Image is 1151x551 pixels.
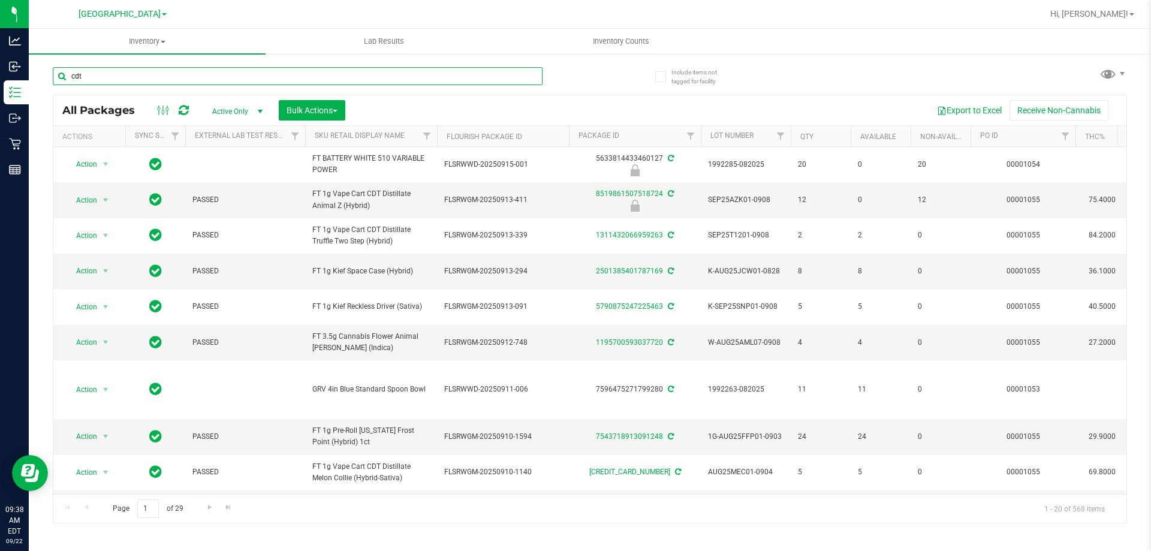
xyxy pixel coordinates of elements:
span: In Sync [149,334,162,351]
span: Sync from Compliance System [666,267,674,275]
span: Action [65,381,98,398]
span: 0 [918,384,963,395]
a: Non-Available [920,133,974,141]
span: 11 [858,384,903,395]
a: Lab Results [266,29,502,54]
span: Sync from Compliance System [666,231,674,239]
a: Filter [165,126,185,146]
span: FT 1g Vape Cart CDT Distillate Truffle Two Step (Hybrid) [312,224,430,247]
span: Sync from Compliance System [673,468,681,476]
button: Receive Non-Cannabis [1010,100,1108,121]
button: Bulk Actions [279,100,345,121]
span: In Sync [149,298,162,315]
a: Filter [1056,126,1075,146]
span: 0 [858,194,903,206]
span: 20 [918,159,963,170]
a: 00001055 [1007,468,1040,476]
inline-svg: Retail [9,138,21,150]
inline-svg: Reports [9,164,21,176]
span: 4 [798,337,843,348]
span: 2 [798,230,843,241]
span: In Sync [149,463,162,480]
a: Available [860,133,896,141]
a: External Lab Test Result [195,131,289,140]
span: FT 3.5g Cannabis Flower Animal [PERSON_NAME] (Indica) [312,331,430,354]
span: 1992263-082025 [708,384,784,395]
span: FLSRWWD-20250915-001 [444,159,562,170]
span: In Sync [149,263,162,279]
span: GRV 4in Blue Standard Spoon Bowl [312,384,430,395]
span: Inventory Counts [577,36,665,47]
span: 27.2000 [1083,334,1122,351]
div: Newly Received [567,200,703,212]
inline-svg: Analytics [9,35,21,47]
inline-svg: Inventory [9,86,21,98]
span: 8 [798,266,843,277]
span: Action [65,299,98,315]
span: FLSRWGM-20250913-294 [444,266,562,277]
div: 5633814433460127 [567,153,703,176]
a: 1311432066959263 [596,231,663,239]
a: Inventory Counts [502,29,739,54]
a: Go to the last page [220,499,237,516]
span: Sync from Compliance System [666,154,674,162]
a: Filter [771,126,791,146]
span: select [98,192,113,209]
span: select [98,464,113,481]
span: PASSED [192,466,298,478]
inline-svg: Inbound [9,61,21,73]
span: In Sync [149,381,162,398]
a: Sync Status [135,131,181,140]
a: 00001055 [1007,195,1040,204]
span: Action [65,334,98,351]
span: Sync from Compliance System [666,385,674,393]
span: AUG25MEC01-0904 [708,466,784,478]
span: FT 1g Kief Reckless Driver (Sativa) [312,301,430,312]
div: 7596475271799280 [567,384,703,395]
span: In Sync [149,156,162,173]
span: 0 [918,301,963,312]
a: 00001055 [1007,432,1040,441]
a: 00001053 [1007,385,1040,393]
span: 5 [858,466,903,478]
span: 12 [798,194,843,206]
span: Page of 29 [103,499,193,518]
span: FT 1g Vape Cart CDT Distillate Animal Z (Hybrid) [312,188,430,211]
a: Package ID [578,131,619,140]
span: select [98,428,113,445]
span: 36.1000 [1083,263,1122,280]
span: Include items not tagged for facility [671,68,731,86]
a: 00001055 [1007,338,1040,347]
span: 24 [858,431,903,442]
span: Bulk Actions [287,106,338,115]
a: [CREDIT_CARD_NUMBER] [589,468,670,476]
span: 0 [858,159,903,170]
span: In Sync [149,227,162,243]
span: FLSRWGM-20250910-1140 [444,466,562,478]
span: PASSED [192,337,298,348]
a: Inventory [29,29,266,54]
a: Flourish Package ID [447,133,522,141]
a: Qty [800,133,813,141]
span: 0 [918,230,963,241]
span: [GEOGRAPHIC_DATA] [79,9,161,19]
a: 00001055 [1007,267,1040,275]
span: All Packages [62,104,147,117]
span: Sync from Compliance System [666,432,674,441]
span: Lab Results [348,36,420,47]
span: FT 1g Vape Cart CDT Distillate Melon Collie (Hybrid-Sativa) [312,461,430,484]
div: Actions [62,133,120,141]
span: FLSRWWD-20250911-006 [444,384,562,395]
span: FLSRWGM-20250910-1594 [444,431,562,442]
span: K-AUG25JCW01-0828 [708,266,784,277]
span: Sync from Compliance System [666,302,674,311]
span: In Sync [149,191,162,208]
p: 09:38 AM EDT [5,504,23,537]
span: 0 [918,337,963,348]
input: Search Package ID, Item Name, SKU, Lot or Part Number... [53,67,543,85]
span: 5 [798,466,843,478]
span: 75.4000 [1083,191,1122,209]
span: select [98,334,113,351]
span: 12 [918,194,963,206]
span: Hi, [PERSON_NAME]! [1050,9,1128,19]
